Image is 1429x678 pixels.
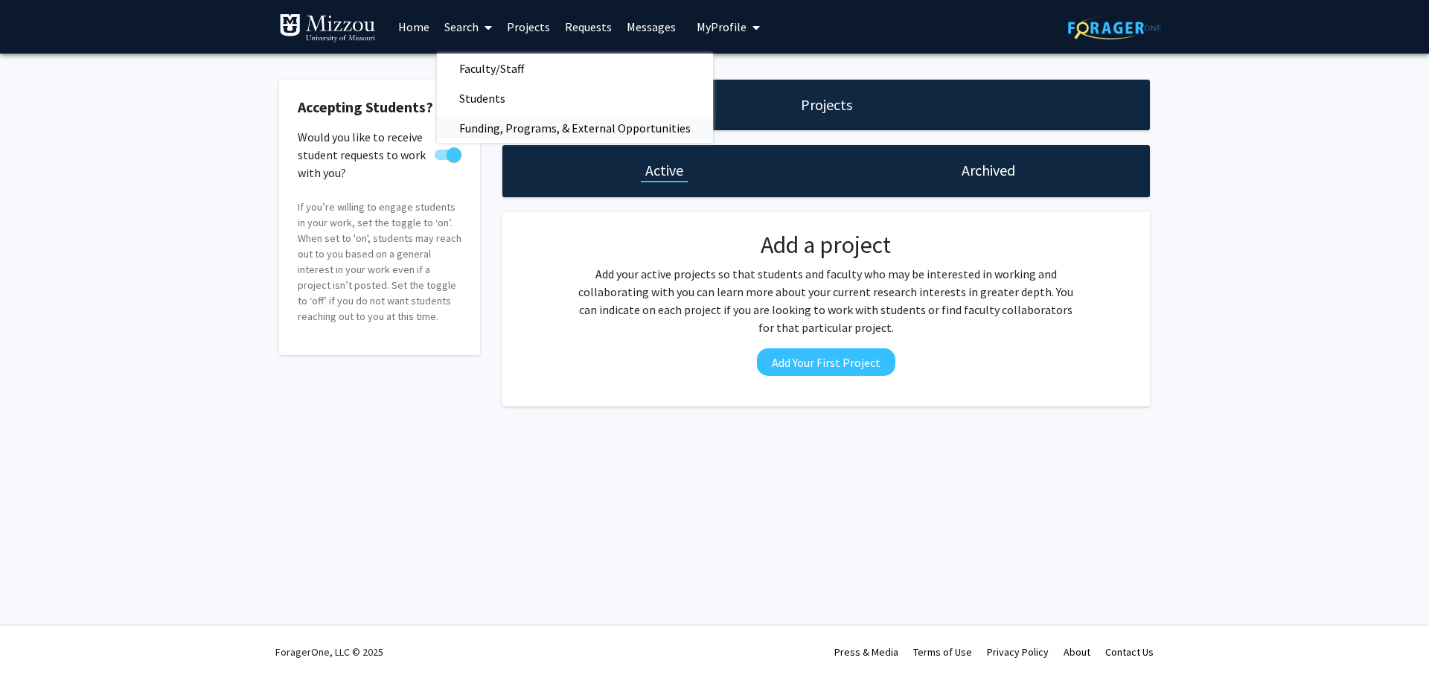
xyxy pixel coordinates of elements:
p: If you’re willing to engage students in your work, set the toggle to ‘on’. When set to 'on', stud... [298,199,461,324]
h2: Accepting Students? [298,98,461,116]
h1: Archived [962,160,1015,181]
div: ForagerOne, LLC © 2025 [275,626,383,678]
a: Requests [557,1,619,53]
a: Funding, Programs, & External Opportunities [437,117,713,139]
iframe: Chat [11,611,63,667]
span: Students [437,83,528,113]
span: Funding, Programs, & External Opportunities [437,113,713,143]
img: University of Missouri Logo [279,13,376,43]
a: Privacy Policy [987,645,1049,659]
h1: Active [645,160,683,181]
a: Messages [619,1,683,53]
p: Add your active projects so that students and faculty who may be interested in working and collab... [574,265,1078,336]
span: My Profile [697,19,747,34]
a: Search [437,1,499,53]
a: Contact Us [1105,645,1154,659]
h2: Add a project [574,231,1078,259]
span: Faculty/Staff [437,54,546,83]
a: Terms of Use [913,645,972,659]
img: ForagerOne Logo [1068,16,1161,39]
a: Students [437,87,713,109]
a: Home [391,1,437,53]
a: Projects [499,1,557,53]
span: Would you like to receive student requests to work with you? [298,128,429,182]
a: Press & Media [834,645,898,659]
a: Faculty/Staff [437,57,713,80]
button: Add Your First Project [757,348,895,376]
a: About [1064,645,1090,659]
h1: Projects [801,95,852,115]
